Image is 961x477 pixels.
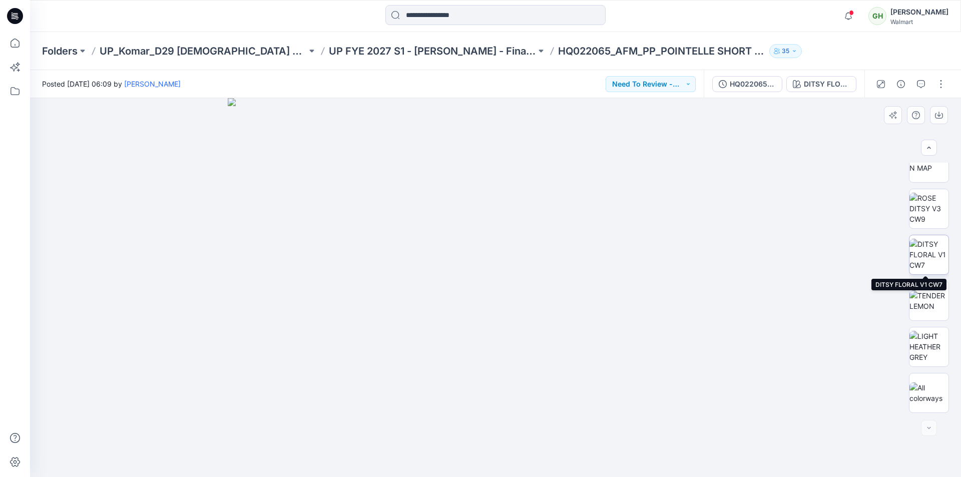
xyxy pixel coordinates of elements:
p: HQ022065_AFM_PP_POINTELLE SHORT PLUS [558,44,765,58]
p: 35 [782,46,789,57]
img: TENSION MAP [909,152,948,173]
img: All colorways [909,382,948,403]
a: UP FYE 2027 S1 - [PERSON_NAME] - Final Approval Board [329,44,536,58]
img: TENDER LEMON [909,290,948,311]
div: DITSY FLORAL V1 CW7 [804,79,850,90]
button: Details [893,76,909,92]
div: GH [868,7,886,25]
div: HQ022065_AFM_PP_POINTELLE SHORT [730,79,776,90]
div: [PERSON_NAME] [890,6,948,18]
img: ROSE DITSY V3 CW9 [909,193,948,224]
img: DITSY FLORAL V1 CW7 [909,239,948,270]
img: eyJhbGciOiJIUzI1NiIsImtpZCI6IjAiLCJzbHQiOiJzZXMiLCJ0eXAiOiJKV1QifQ.eyJkYXRhIjp7InR5cGUiOiJzdG9yYW... [228,98,764,477]
button: 35 [769,44,802,58]
button: HQ022065_AFM_PP_POINTELLE SHORT [712,76,782,92]
a: UP_Komar_D29 [DEMOGRAPHIC_DATA] Sleep [100,44,307,58]
span: Posted [DATE] 06:09 by [42,79,181,89]
a: Folders [42,44,78,58]
button: DITSY FLORAL V1 CW7 [786,76,856,92]
a: [PERSON_NAME] [124,80,181,88]
div: Walmart [890,18,948,26]
img: LIGHT HEATHER GREY [909,331,948,362]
